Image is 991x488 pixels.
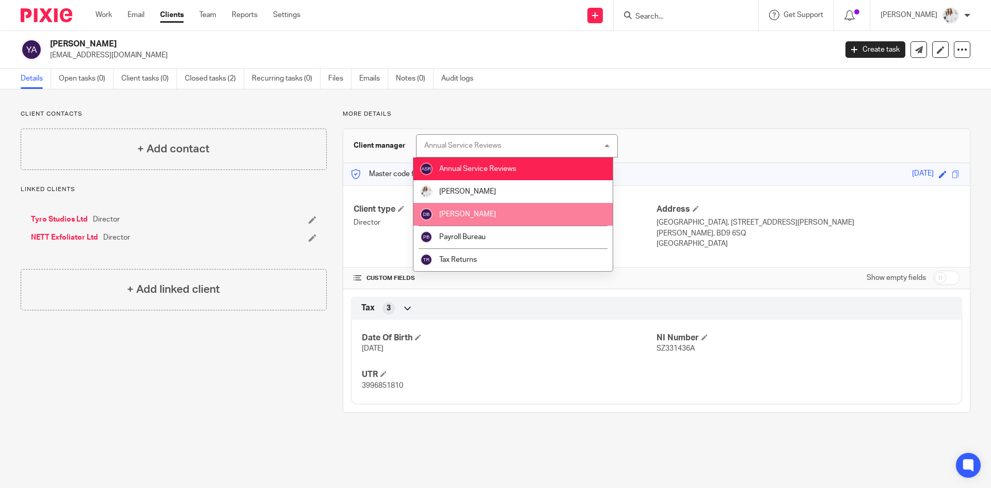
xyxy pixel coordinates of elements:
div: Annual Service Reviews [424,142,501,149]
a: Details [21,69,51,89]
p: Linked clients [21,185,327,194]
img: Daisy.JPG [420,185,433,198]
input: Search [634,12,727,22]
a: Files [328,69,351,89]
a: Client tasks (0) [121,69,177,89]
span: [PERSON_NAME] [439,188,496,195]
a: Email [127,10,145,20]
img: Daisy.JPG [942,7,959,24]
h2: [PERSON_NAME] [50,39,674,50]
p: Director [354,217,657,228]
h4: Client type [354,204,657,215]
span: [PERSON_NAME] [439,211,496,218]
p: [PERSON_NAME], BD9 6SQ [657,228,960,239]
p: [EMAIL_ADDRESS][DOMAIN_NAME] [50,50,830,60]
p: Master code for secure communications and files [351,169,529,179]
a: Notes (0) [396,69,434,89]
a: Audit logs [441,69,481,89]
a: Recurring tasks (0) [252,69,321,89]
p: [GEOGRAPHIC_DATA], [STREET_ADDRESS][PERSON_NAME] [657,217,960,228]
span: Tax Returns [439,256,477,263]
h4: Date Of Birth [362,333,657,343]
h4: + Add contact [137,141,210,157]
span: Director [93,214,120,225]
h4: Address [657,204,960,215]
h4: CUSTOM FIELDS [354,274,657,282]
img: svg%3E [420,208,433,221]
span: SZ331436A [657,345,695,352]
a: Work [95,10,112,20]
a: Clients [160,10,184,20]
span: 3996851810 [362,382,403,389]
p: [GEOGRAPHIC_DATA] [657,239,960,249]
span: 3 [387,303,391,313]
h4: NI Number [657,333,951,343]
img: svg%3E [420,254,433,266]
label: Show empty fields [867,273,926,283]
a: NETT Exfoliator Ltd [31,232,98,243]
a: Open tasks (0) [59,69,114,89]
img: svg%3E [420,231,433,243]
p: [PERSON_NAME] [881,10,937,20]
a: Team [199,10,216,20]
img: svg%3E [21,39,42,60]
a: Create task [845,41,905,58]
a: Closed tasks (2) [185,69,244,89]
div: [DATE] [912,168,934,180]
h4: UTR [362,369,657,380]
span: [DATE] [362,345,383,352]
a: Reports [232,10,258,20]
span: Annual Service Reviews [439,165,516,172]
h3: Client manager [354,140,406,151]
a: Settings [273,10,300,20]
h4: + Add linked client [127,281,220,297]
span: Tax [361,303,375,313]
img: Pixie [21,8,72,22]
span: Get Support [784,11,823,19]
p: More details [343,110,970,118]
span: Payroll Bureau [439,233,486,241]
img: svg%3E [420,163,433,175]
a: Tyro Studios Ltd [31,214,88,225]
p: Client contacts [21,110,327,118]
a: Emails [359,69,388,89]
span: Director [103,232,130,243]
